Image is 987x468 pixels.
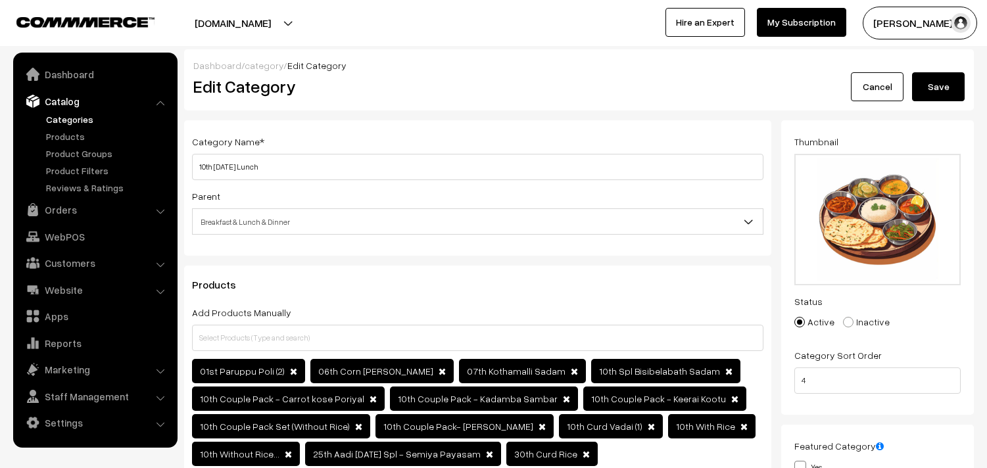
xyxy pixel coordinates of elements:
a: Dashboard [16,62,173,86]
a: Apps [16,304,173,328]
span: 10th Couple Pack - Keerai Kootu [591,393,726,404]
span: 30th Curd Rice [514,448,577,459]
span: 10th Couple Pack- [PERSON_NAME] [383,421,533,432]
a: Website [16,278,173,302]
span: 10th Couple Pack - Kadamba Sambar [398,393,558,404]
a: Staff Management [16,385,173,408]
span: 10th Spl Bisibelabath Sadam [599,365,720,377]
label: Inactive [843,315,890,329]
a: Dashboard [193,60,241,71]
label: Category Sort Order [794,348,882,362]
input: Select Products (Type and search) [192,325,763,351]
span: Breakfast & Lunch & Dinner [193,210,763,233]
span: 10th Couple Pack Set (Without Rice) [200,421,350,432]
span: 10th Without Rice... [200,448,279,459]
a: Product Filters [43,164,173,177]
a: Reports [16,331,173,355]
div: / / [193,59,965,72]
a: Customers [16,251,173,275]
h2: Edit Category [193,76,767,97]
a: Cancel [851,72,903,101]
button: [DOMAIN_NAME] [149,7,317,39]
label: Featured Category [794,439,884,453]
span: 01st Paruppu Poli (2) [200,365,285,377]
a: Catalog [16,89,173,113]
button: [PERSON_NAME] s… [863,7,977,39]
img: user [951,13,971,33]
a: Hire an Expert [665,8,745,37]
button: Save [912,72,965,101]
span: 25th Aadi [DATE] Spl - Semiya Payasam [313,448,481,459]
label: Thumbnail [794,135,838,149]
label: Parent [192,189,220,203]
span: Edit Category [287,60,347,71]
input: Enter Number [794,367,961,394]
span: 10th Curd Vadai (1) [567,421,642,432]
label: Active [794,315,834,329]
a: COMMMERCE [16,13,132,29]
a: Reviews & Ratings [43,181,173,195]
span: 07th Kothamalli Sadam [467,365,566,377]
a: Orders [16,198,173,222]
a: Products [43,129,173,143]
label: Add Products Manually [192,306,291,319]
a: WebPOS [16,225,173,248]
a: My Subscription [757,8,846,37]
label: Status [794,294,823,308]
label: Category Name [192,135,264,149]
a: Settings [16,411,173,434]
input: Category Name [192,154,763,180]
span: Products [192,278,252,291]
a: Product Groups [43,147,173,160]
span: Breakfast & Lunch & Dinner [192,208,763,235]
span: 10th Couple Pack - Carrot kose Poriyal [200,393,364,404]
a: category [245,60,283,71]
span: 10th With Rice [676,421,735,432]
img: COMMMERCE [16,17,155,27]
a: Marketing [16,358,173,381]
a: Categories [43,112,173,126]
span: 06th Corn [PERSON_NAME] [318,365,433,377]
